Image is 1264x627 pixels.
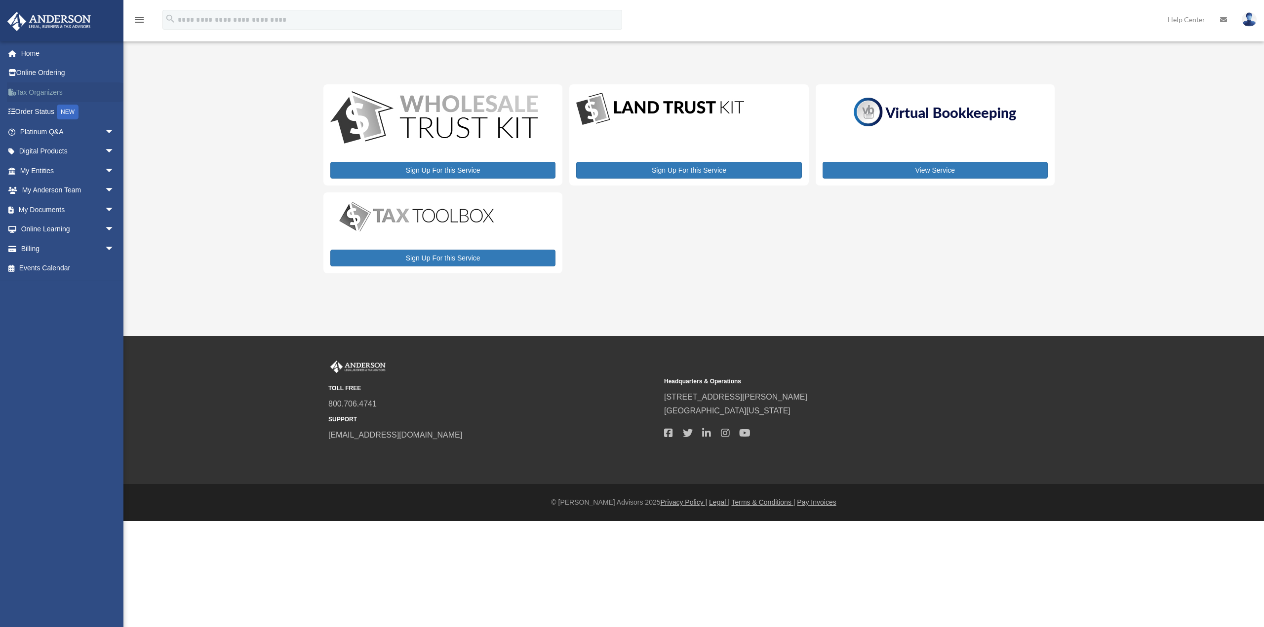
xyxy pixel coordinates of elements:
[7,258,129,278] a: Events Calendar
[732,498,795,506] a: Terms & Conditions |
[7,181,129,200] a: My Anderson Teamarrow_drop_down
[165,13,176,24] i: search
[7,142,124,161] a: Digital Productsarrow_drop_down
[328,383,657,394] small: TOLL FREE
[330,91,538,146] img: WS-Trust-Kit-lgo-1.jpg
[328,361,388,373] img: Anderson Advisors Platinum Portal
[105,181,124,201] span: arrow_drop_down
[328,400,377,408] a: 800.706.4741
[330,250,555,266] a: Sign Up For this Service
[1242,12,1257,27] img: User Pic
[664,376,993,387] small: Headquarters & Operations
[576,162,801,179] a: Sign Up For this Service
[328,414,657,425] small: SUPPORT
[7,200,129,220] a: My Documentsarrow_drop_down
[133,14,145,26] i: menu
[57,105,79,119] div: NEW
[133,17,145,26] a: menu
[7,43,129,63] a: Home
[7,63,129,83] a: Online Ordering
[664,393,807,401] a: [STREET_ADDRESS][PERSON_NAME]
[105,161,124,181] span: arrow_drop_down
[7,102,129,122] a: Order StatusNEW
[330,199,503,234] img: taxtoolbox_new-1.webp
[105,142,124,162] span: arrow_drop_down
[7,220,129,239] a: Online Learningarrow_drop_down
[105,220,124,240] span: arrow_drop_down
[105,200,124,220] span: arrow_drop_down
[7,122,129,142] a: Platinum Q&Aarrow_drop_down
[823,162,1048,179] a: View Service
[7,239,129,258] a: Billingarrow_drop_down
[576,91,744,127] img: LandTrust_lgo-1.jpg
[664,406,790,415] a: [GEOGRAPHIC_DATA][US_STATE]
[328,431,462,439] a: [EMAIL_ADDRESS][DOMAIN_NAME]
[709,498,730,506] a: Legal |
[330,162,555,179] a: Sign Up For this Service
[4,12,94,31] img: Anderson Advisors Platinum Portal
[797,498,836,506] a: Pay Invoices
[105,239,124,259] span: arrow_drop_down
[7,82,129,102] a: Tax Organizers
[105,122,124,142] span: arrow_drop_down
[7,161,129,181] a: My Entitiesarrow_drop_down
[661,498,708,506] a: Privacy Policy |
[123,496,1264,509] div: © [PERSON_NAME] Advisors 2025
